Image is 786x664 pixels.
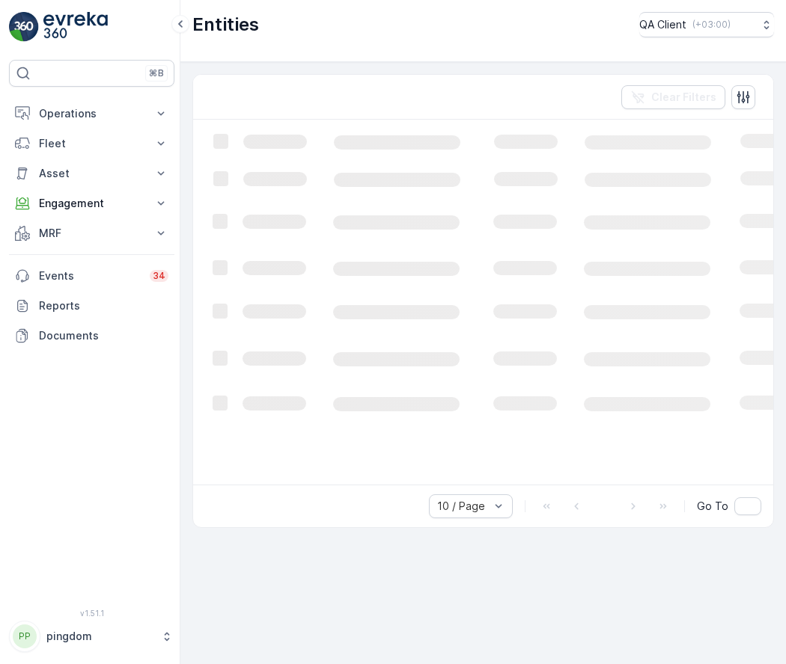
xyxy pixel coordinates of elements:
img: logo [9,12,39,42]
p: 34 [153,270,165,282]
button: MRF [9,218,174,248]
img: logo_light-DOdMpM7g.png [43,12,108,42]
p: Fleet [39,136,144,151]
p: QA Client [639,17,686,32]
p: MRF [39,226,144,241]
span: Go To [697,499,728,514]
p: Events [39,268,141,283]
p: Engagement [39,196,144,211]
p: Clear Filters [651,90,716,105]
a: Reports [9,291,174,321]
p: Operations [39,106,144,121]
p: ( +03:00 ) [692,19,731,31]
p: Entities [192,13,259,37]
button: Engagement [9,188,174,218]
button: PPpingdom [9,621,174,652]
a: Documents [9,321,174,351]
button: Fleet [9,129,174,159]
div: PP [13,624,37,648]
button: Operations [9,99,174,129]
button: Asset [9,159,174,188]
p: pingdom [46,629,153,644]
button: Clear Filters [621,85,725,109]
span: v 1.51.1 [9,609,174,618]
a: Events34 [9,261,174,291]
p: Reports [39,298,168,313]
p: Documents [39,328,168,343]
p: Asset [39,166,144,181]
p: ⌘B [149,67,164,79]
button: QA Client(+03:00) [639,12,774,37]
